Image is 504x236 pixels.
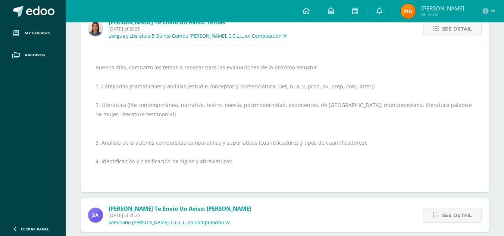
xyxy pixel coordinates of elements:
p: Lengua y Literatura 5 Quinto Compu [PERSON_NAME]. C.C.L.L. en Computación ‘A’ [109,33,287,39]
span: [PERSON_NAME] [421,4,464,12]
span: See detail [442,22,472,36]
div: Buenos días, comparto los temas a repasar para las evaluaciones de la próxima semana: 1. Categorí... [96,53,474,185]
span: [DATE] of 2025 [109,26,287,32]
span: [DATE] of 2025 [109,212,251,218]
img: eed6c18001710838dd9282a84f8079fa.png [88,21,103,36]
span: My courses [25,30,50,36]
p: Seminario [PERSON_NAME]. C.C.L.L. en Computación ‘A’ [109,220,230,226]
a: My courses [6,22,60,44]
span: [PERSON_NAME] te envió un aviso: [PERSON_NAME] [109,205,251,212]
span: Mi Perfil [421,11,464,18]
span: Cerrar panel [21,226,49,232]
span: See detail [442,208,472,222]
a: Archivos [6,44,60,66]
img: baa985483695bf1903b93923a3ee80af.png [88,208,103,223]
span: Archivos [25,52,45,58]
img: 7d8bbebab8c495879367f4d48411af39.png [401,4,416,19]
